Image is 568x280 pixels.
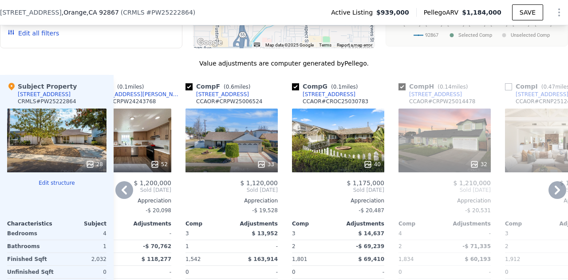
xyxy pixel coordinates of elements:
span: $ 1,175,000 [347,179,384,187]
a: [STREET_ADDRESS] [292,91,355,98]
div: 2 [292,240,336,253]
span: Pellego ARV [424,8,462,17]
img: Google [195,37,225,48]
div: Comp [505,220,551,227]
div: Appreciation [79,197,171,204]
a: Terms (opens in new tab) [319,43,331,47]
span: ( miles) [434,84,471,90]
div: Appreciation [292,197,384,204]
text: [DATE] [426,20,442,27]
span: $ 69,410 [358,256,384,262]
div: Characteristics [7,220,57,227]
span: 0.1 [119,84,128,90]
div: 2 [398,240,443,253]
div: Comp [185,220,232,227]
div: [STREET_ADDRESS] [303,91,355,98]
span: -$ 20,098 [146,207,171,214]
div: CCAOR # CRPW24243768 [90,98,156,105]
div: Adjustments [125,220,171,227]
span: Sold [DATE] [185,187,278,194]
div: - [233,266,278,278]
div: Comp H [398,82,471,91]
span: -$ 19,528 [252,207,278,214]
div: Comp F [185,82,254,91]
div: Appreciation [185,197,278,204]
button: Edit structure [7,179,106,187]
span: $ 60,193 [465,256,491,262]
div: Finished Sqft [7,253,55,265]
span: 1,834 [398,256,414,262]
span: -$ 20,487 [359,207,384,214]
div: Comp E [79,82,148,91]
span: 3 [185,230,189,237]
span: 0 [505,269,509,275]
span: -$ 20,531 [465,207,491,214]
span: $ 118,277 [142,256,171,262]
span: $ 1,200,000 [134,179,171,187]
div: 40 [363,160,381,169]
div: CCAOR # CROC25030783 [303,98,368,105]
div: Comp [292,220,338,227]
div: 4 [59,227,106,240]
text: [DATE] [513,20,529,27]
div: 52 [150,160,168,169]
div: Comp G [292,82,361,91]
div: Subject Property [7,82,77,91]
button: Show Options [550,4,568,21]
span: 3 [292,230,296,237]
div: CRMLS # PW25222864 [18,98,76,105]
div: Appreciation [398,197,491,204]
span: Sold [DATE] [292,187,384,194]
div: - [446,266,491,278]
span: , Orange [62,8,119,17]
span: 1,801 [292,256,307,262]
div: ( ) [121,8,196,17]
div: Adjustments [232,220,278,227]
span: $ 1,210,000 [453,179,491,187]
span: $ 14,637 [358,230,384,237]
div: Comp [398,220,445,227]
text: [DATE] [469,20,486,27]
div: 28 [86,160,103,169]
span: 3 [505,230,509,237]
span: 0 [292,269,296,275]
div: 1 [185,240,230,253]
text: 92867 [425,32,438,38]
span: ( miles) [114,84,147,90]
div: Adjustments [338,220,384,227]
text: [DATE] [404,20,421,27]
span: 0 [185,269,189,275]
span: $1,184,000 [462,9,501,16]
button: Keyboard shortcuts [254,43,260,47]
button: SAVE [512,4,543,20]
span: $ 13,952 [252,230,278,237]
a: [STREET_ADDRESS] [185,91,249,98]
text: [DATE] [535,20,552,27]
div: Bedrooms [7,227,55,240]
a: [STREET_ADDRESS] [398,91,462,98]
text: [DATE] [448,20,465,27]
span: $ 163,914 [248,256,278,262]
div: [STREET_ADDRESS] [196,91,249,98]
div: - [446,227,491,240]
text: Selected Comp [458,32,492,38]
span: Sold [DATE] [398,187,491,194]
span: $ 1,120,000 [240,179,278,187]
div: - [127,227,171,240]
div: [STREET_ADDRESS] [18,91,71,98]
span: CRMLS [123,9,144,16]
div: - [340,266,384,278]
span: -$ 69,239 [356,243,384,249]
div: Unfinished Sqft [7,266,55,278]
span: Map data ©2025 Google [265,43,314,47]
a: Report a map error [337,43,372,47]
div: 1 [59,240,106,253]
span: 0.14 [440,84,452,90]
span: Active Listing [331,8,376,17]
span: 1,542 [185,256,201,262]
div: CCAOR # CRPW25014478 [409,98,476,105]
div: - [233,240,278,253]
span: 0 [398,269,402,275]
a: Open this area in Google Maps (opens a new window) [195,37,225,48]
span: -$ 70,762 [143,243,171,249]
